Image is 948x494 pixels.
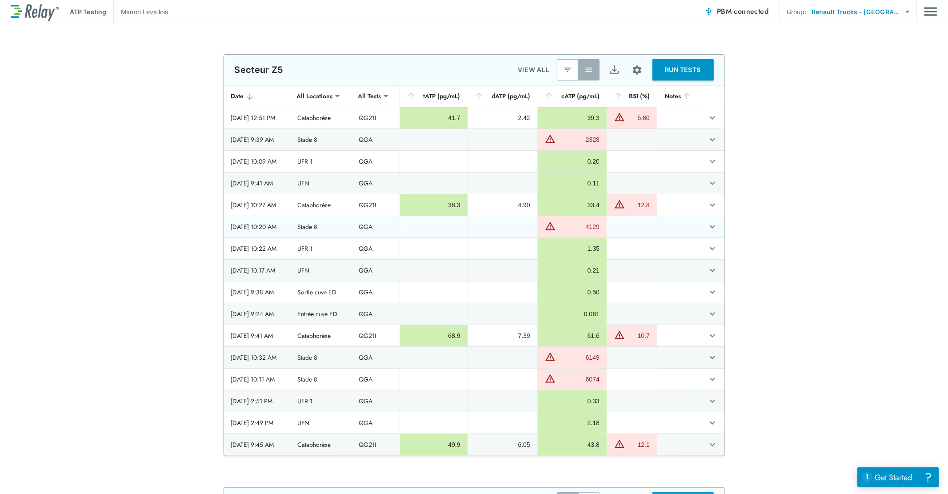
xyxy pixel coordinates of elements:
[352,194,399,216] td: QG21I
[545,373,556,384] img: Warning
[664,91,696,101] div: Notes
[475,91,530,101] div: dATP (pg/mL)
[545,201,600,209] div: 33.4
[352,129,399,150] td: QGA
[705,110,720,125] button: expand row
[627,440,650,449] div: 12.1
[290,173,352,194] td: UFN
[545,351,556,362] img: Warning
[235,64,284,75] p: Secteur Z5
[290,303,352,325] td: Entrée cuve ED
[352,238,399,259] td: QGA
[290,194,352,216] td: Cataphorèse
[614,91,650,101] div: BSI (%)
[545,397,600,406] div: 0.33
[705,132,720,147] button: expand row
[290,347,352,368] td: Stade 8
[545,244,600,253] div: 1.35
[290,281,352,303] td: Sortie cuve ED
[352,216,399,237] td: QGA
[705,306,720,321] button: expand row
[231,113,283,122] div: [DATE] 12:51 PM
[652,59,714,80] button: RUN TESTS
[717,5,768,18] span: PBM
[231,331,283,340] div: [DATE] 9:41 AM
[231,244,283,253] div: [DATE] 10:22 AM
[705,219,720,234] button: expand row
[705,263,720,278] button: expand row
[558,353,600,362] div: 6149
[545,309,600,318] div: 0.061
[545,157,600,166] div: 0.20
[609,64,620,76] img: Export Icon
[290,151,352,172] td: UFR 1
[545,113,600,122] div: 39.3
[290,260,352,281] td: UFN
[352,412,399,434] td: QGA
[604,59,625,80] button: Export
[231,288,283,297] div: [DATE] 9:38 AM
[231,222,283,231] div: [DATE] 10:20 AM
[544,91,600,101] div: cATP (pg/mL)
[352,87,387,105] div: All Tests
[352,151,399,172] td: QGA
[352,325,399,346] td: QG21I
[704,7,713,16] img: Connected Icon
[231,309,283,318] div: [DATE] 9:24 AM
[352,107,399,129] td: QG21I
[734,6,769,16] span: connected
[290,456,352,477] td: Stade 8
[231,418,283,427] div: [DATE] 2:49 PM
[614,199,625,209] img: Warning
[290,325,352,346] td: Cataphorèse
[614,438,625,449] img: Warning
[705,437,720,452] button: expand row
[558,222,600,231] div: 4129
[231,375,283,384] div: [DATE] 10:11 AM
[290,412,352,434] td: UFN
[625,58,649,82] button: Site setup
[352,303,399,325] td: QGA
[584,65,593,74] img: View All
[352,390,399,412] td: QGA
[475,201,530,209] div: 4.90
[705,350,720,365] button: expand row
[407,201,460,209] div: 38.3
[352,173,399,194] td: QGA
[407,91,460,101] div: tATP (pg/mL)
[545,331,600,340] div: 61.6
[545,266,600,275] div: 0.21
[705,394,720,409] button: expand row
[231,157,283,166] div: [DATE] 10:09 AM
[352,434,399,455] td: QG21I
[545,418,600,427] div: 2.18
[231,266,283,275] div: [DATE] 10:17 AM
[290,107,352,129] td: Cataphorèse
[627,201,650,209] div: 12.8
[352,260,399,281] td: QGA
[627,331,650,340] div: 10.7
[290,238,352,259] td: UFR 1
[545,288,600,297] div: 0.50
[407,331,460,340] div: 68.9
[407,440,460,449] div: 49.9
[545,133,556,144] img: Warning
[614,112,625,122] img: Warning
[924,3,937,20] img: Drawer Icon
[352,347,399,368] td: QGA
[290,434,352,455] td: Cataphorèse
[545,179,600,188] div: 0.11
[705,285,720,300] button: expand row
[352,369,399,390] td: QGA
[545,221,556,231] img: Warning
[290,369,352,390] td: Stade 8
[231,179,283,188] div: [DATE] 9:41 AM
[632,64,643,76] img: Settings Icon
[475,440,530,449] div: 6.05
[787,7,807,16] p: Group:
[614,329,625,340] img: Warning
[705,197,720,213] button: expand row
[705,176,720,191] button: expand row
